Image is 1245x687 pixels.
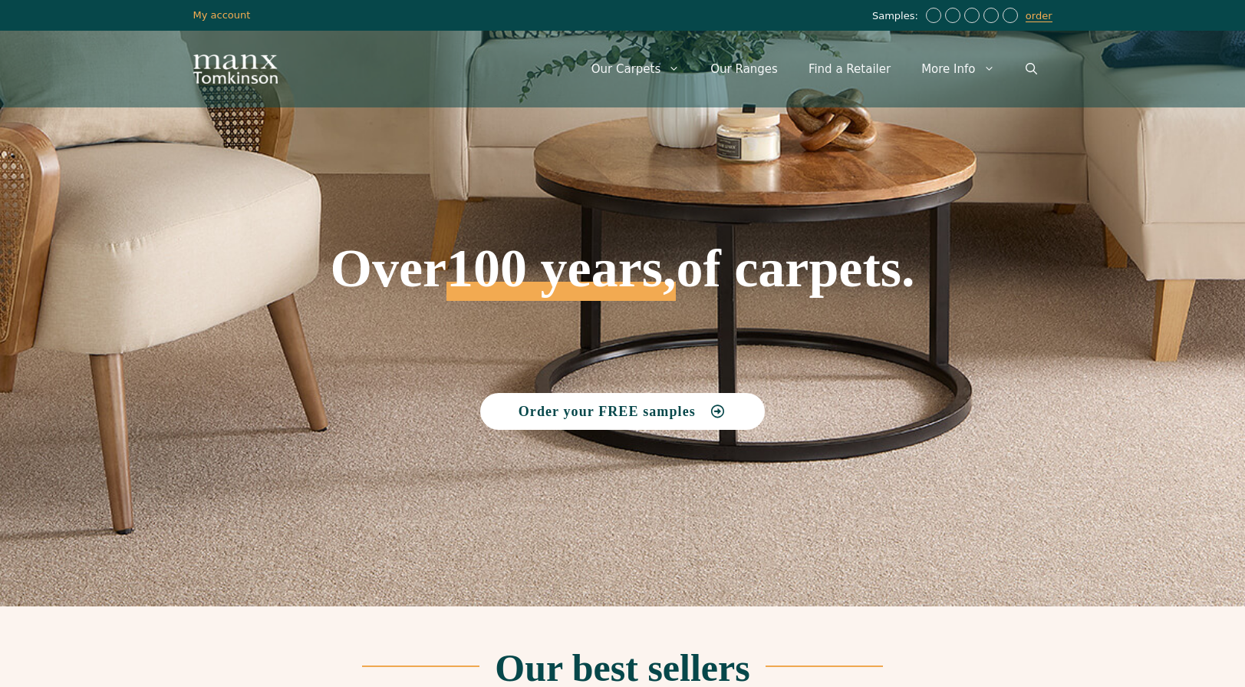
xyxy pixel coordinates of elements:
a: Our Carpets [576,46,696,92]
span: Order your FREE samples [519,405,696,418]
a: My account [193,9,251,21]
h2: Our best sellers [495,649,749,687]
h1: Over of carpets. [193,130,1052,301]
img: Manx Tomkinson [193,54,278,84]
span: 100 years, [446,255,676,301]
a: Find a Retailer [793,46,906,92]
a: Order your FREE samples [480,393,766,430]
a: Open Search Bar [1010,46,1052,92]
nav: Primary [576,46,1052,92]
a: order [1026,10,1052,22]
a: More Info [906,46,1010,92]
a: Our Ranges [695,46,793,92]
span: Samples: [872,10,922,23]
